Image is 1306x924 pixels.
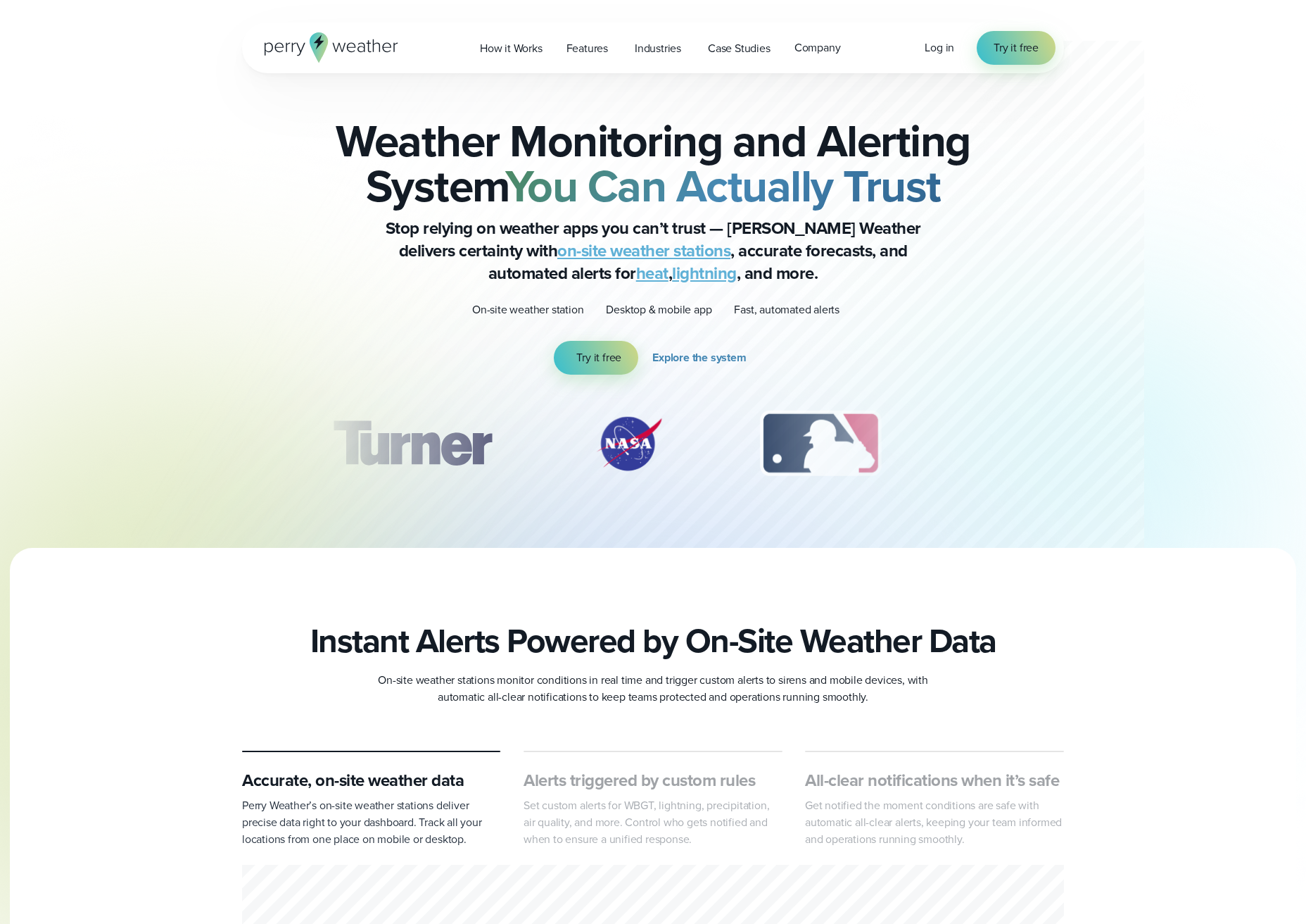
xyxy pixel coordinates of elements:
a: Try it free [977,31,1055,65]
img: NASA.svg [580,408,678,479]
a: lightning [672,261,737,286]
span: Log in [925,39,954,56]
h2: Instant Alerts Powered by On-Site Weather Data [310,621,996,661]
a: Try it free [554,341,638,375]
span: Case Studies [708,40,771,57]
h2: Weather Monitoring and Alerting System [312,118,994,208]
p: Perry Weather’s on-site weather stations deliver precise data right to your dashboard. Track all ... [242,797,501,848]
a: Log in [925,39,954,56]
div: 3 of 12 [746,408,894,479]
p: Desktop & mobile app [606,301,711,318]
p: On-site weather stations monitor conditions in real time and trigger custom alerts to sirens and ... [372,672,934,706]
span: Try it free [994,39,1039,56]
a: heat [636,261,668,286]
p: Stop relying on weather apps you can’t trust — [PERSON_NAME] Weather delivers certainty with , ac... [372,217,934,285]
img: Turner-Construction_1.svg [312,408,512,479]
span: Company [794,39,841,56]
a: How it Works [468,34,554,63]
a: on-site weather stations [557,238,730,263]
a: Case Studies [696,34,782,63]
span: How it Works [480,40,543,57]
div: slideshow [312,408,994,486]
div: 2 of 12 [580,408,678,479]
div: 4 of 12 [963,408,1075,479]
h3: Accurate, on-site weather data [242,769,501,792]
span: Features [566,40,608,57]
img: MLB.svg [746,408,894,479]
p: Set custom alerts for WBGT, lightning, precipitation, air quality, and more. Control who gets not... [524,797,782,848]
span: Industries [635,40,681,57]
strong: You Can Actually Trust [505,153,941,219]
p: On-site weather station [472,301,583,318]
h3: Alerts triggered by custom rules [524,769,782,792]
img: PGA.svg [963,408,1075,479]
span: Try it free [576,349,621,366]
p: Get notified the moment conditions are safe with automatic all-clear alerts, keeping your team in... [805,797,1064,848]
h3: All-clear notifications when it’s safe [805,769,1064,792]
div: 1 of 12 [312,408,512,479]
p: Fast, automated alerts [734,301,839,318]
span: Explore the system [652,349,746,366]
a: Explore the system [652,341,752,375]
